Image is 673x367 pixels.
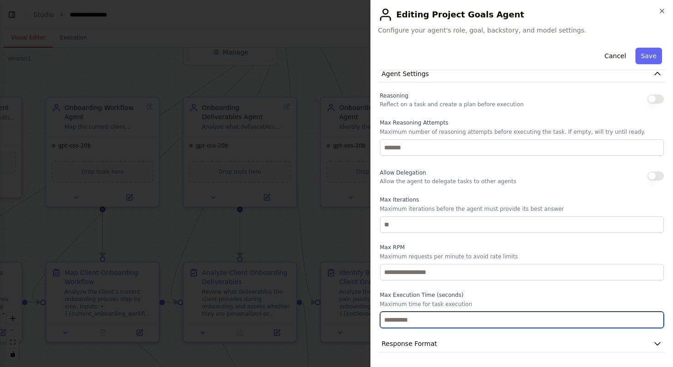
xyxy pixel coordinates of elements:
p: Allow the agent to delegate tasks to other agents [380,178,516,185]
span: Allow Delegation [380,170,426,176]
button: Cancel [599,48,631,64]
p: Maximum number of reasoning attempts before executing the task. If empty, will try until ready. [380,128,664,136]
span: Response Format [382,339,437,348]
span: Configure your agent's role, goal, backstory, and model settings. [378,26,666,35]
span: Agent Settings [382,69,429,78]
button: Response Format [378,335,666,352]
button: Agent Settings [378,66,666,82]
p: Maximum iterations before the agent must provide its best answer [380,205,664,213]
p: Reflect on a task and create a plan before execution [380,101,524,108]
label: Max Iterations [380,196,664,203]
label: Max Execution Time (seconds) [380,291,664,299]
h2: Editing Project Goals Agent [378,7,666,22]
span: Reasoning [380,93,408,99]
button: Save [635,48,662,64]
label: Max Reasoning Attempts [380,119,664,126]
p: Maximum time for task execution [380,301,664,308]
label: Max RPM [380,244,664,251]
p: Maximum requests per minute to avoid rate limits [380,253,664,260]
